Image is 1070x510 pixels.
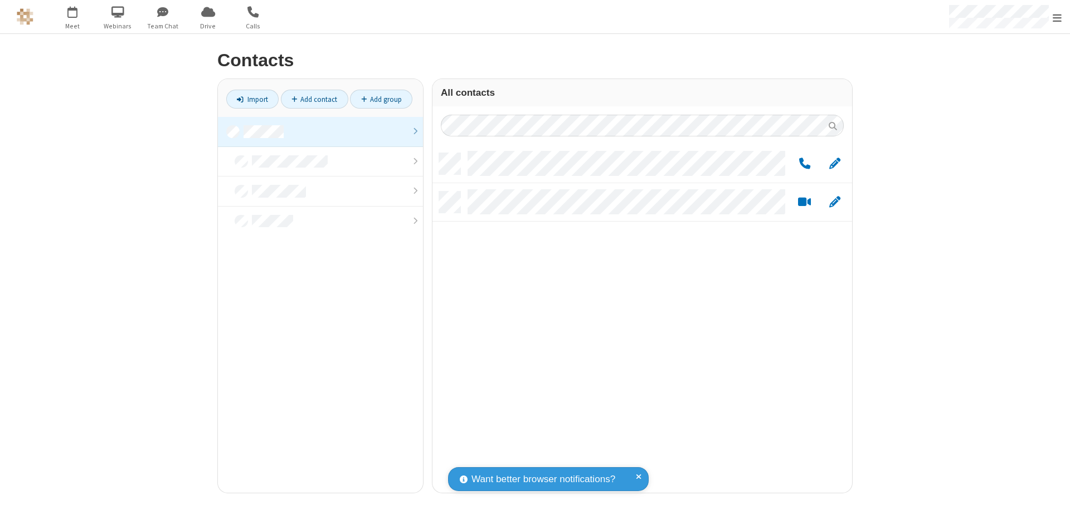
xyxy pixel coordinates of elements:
a: Add group [350,90,412,109]
h2: Contacts [217,51,853,70]
button: Edit [824,195,845,209]
button: Edit [824,157,845,171]
button: Start a video meeting [794,195,815,209]
button: Call by phone [794,157,815,171]
a: Add contact [281,90,348,109]
span: Meet [52,21,94,31]
span: Team Chat [142,21,184,31]
span: Drive [187,21,229,31]
span: Calls [232,21,274,31]
h3: All contacts [441,87,844,98]
span: Want better browser notifications? [471,472,615,487]
img: QA Selenium DO NOT DELETE OR CHANGE [17,8,33,25]
a: Import [226,90,279,109]
span: Webinars [97,21,139,31]
div: grid [432,145,852,493]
